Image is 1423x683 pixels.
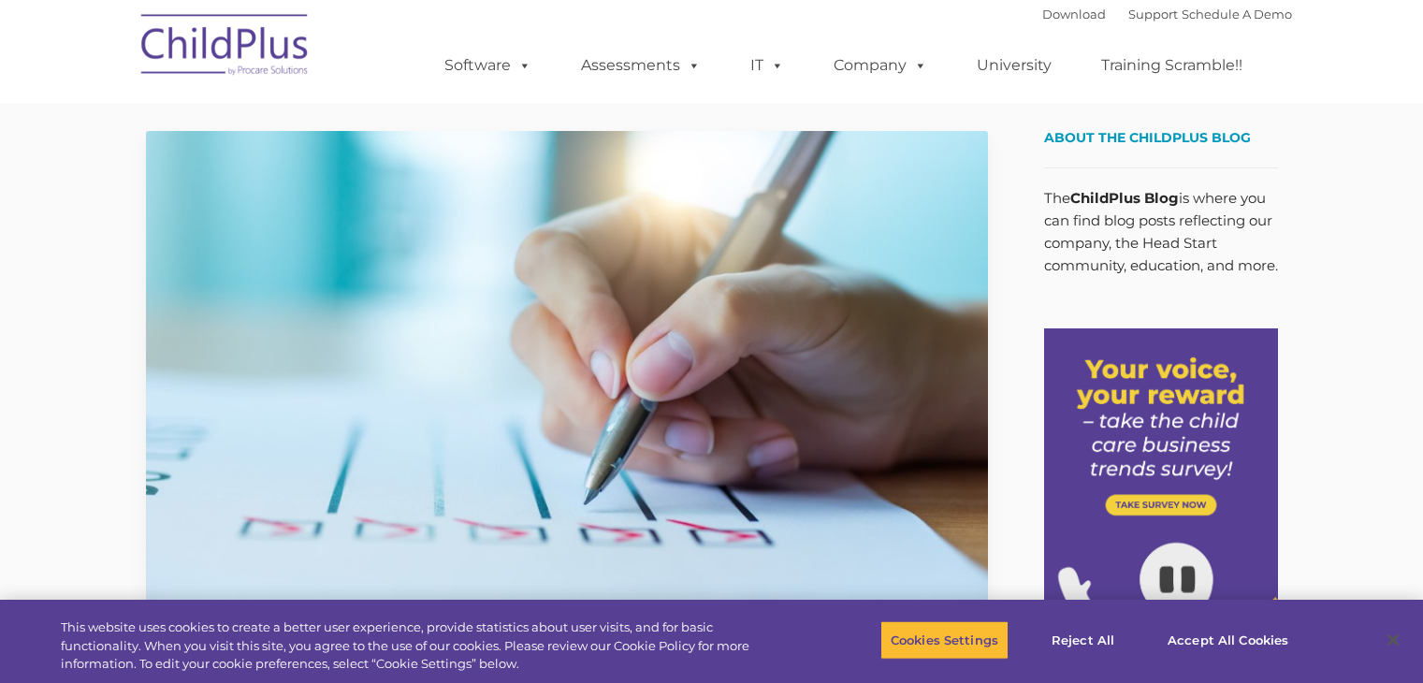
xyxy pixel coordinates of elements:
button: Cookies Settings [880,620,1009,660]
div: This website uses cookies to create a better user experience, provide statistics about user visit... [61,618,783,674]
a: Company [815,47,946,84]
button: Reject All [1024,620,1141,660]
a: Support [1128,7,1178,22]
span: About the ChildPlus Blog [1044,129,1251,146]
p: The is where you can find blog posts reflecting our company, the Head Start community, education,... [1044,187,1278,277]
a: Software [426,47,550,84]
font: | [1042,7,1292,22]
a: University [958,47,1070,84]
a: Schedule A Demo [1182,7,1292,22]
img: Efficiency Boost: ChildPlus Online's Enhanced Family Pre-Application Process - Streamlining Appli... [146,131,988,604]
a: IT [732,47,803,84]
button: Close [1372,619,1414,661]
img: ChildPlus by Procare Solutions [132,1,319,94]
a: Download [1042,7,1106,22]
a: Assessments [562,47,719,84]
button: Accept All Cookies [1157,620,1299,660]
strong: ChildPlus Blog [1070,189,1179,207]
a: Training Scramble!! [1082,47,1261,84]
